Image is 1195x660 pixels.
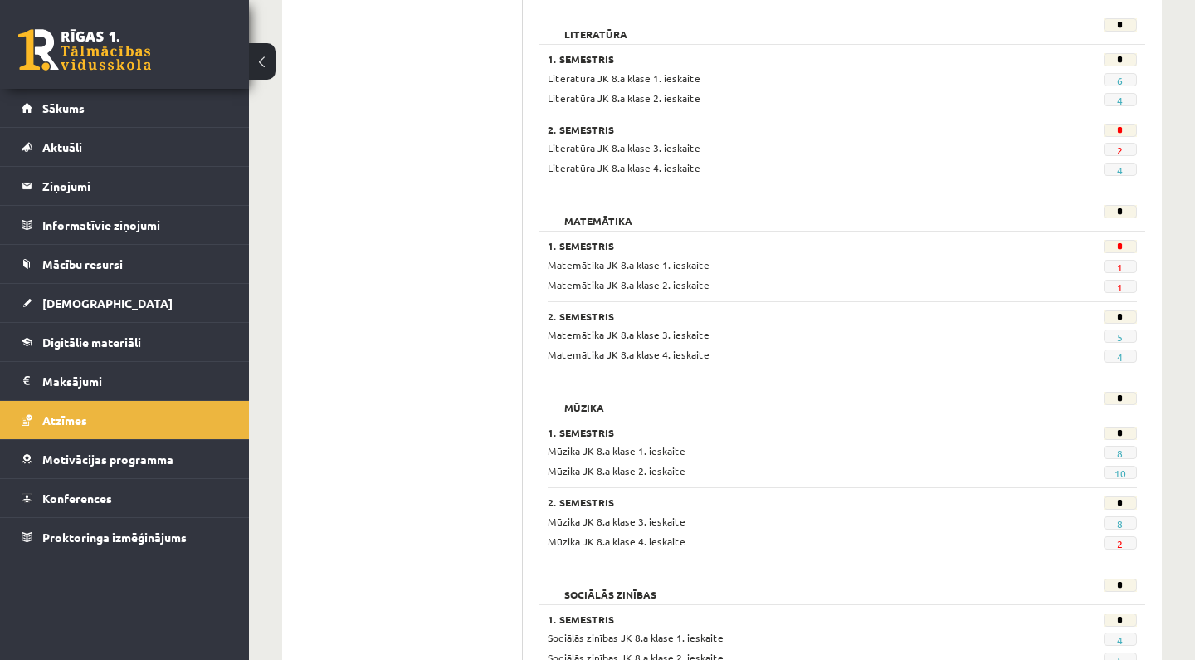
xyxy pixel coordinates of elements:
span: Literatūra JK 8.a klase 4. ieskaite [548,161,700,174]
a: Motivācijas programma [22,440,228,478]
h3: 1. Semestris [548,240,1035,252]
a: 4 [1117,94,1123,107]
h3: 1. Semestris [548,53,1035,65]
span: Matemātika JK 8.a klase 1. ieskaite [548,258,710,271]
span: Mūzika JK 8.a klase 3. ieskaite [548,515,685,528]
legend: Informatīvie ziņojumi [42,206,228,244]
a: 1 [1117,261,1123,274]
h2: Sociālās zinības [548,579,673,595]
legend: Maksājumi [42,362,228,400]
span: Mūzika JK 8.a klase 2. ieskaite [548,464,685,477]
span: Mācību resursi [42,257,123,271]
span: Literatūra JK 8.a klase 3. ieskaite [548,141,700,154]
h3: 2. Semestris [548,496,1035,508]
a: 2 [1117,144,1123,157]
a: 4 [1117,633,1123,647]
a: 8 [1117,447,1123,460]
h2: Matemātika [548,205,649,222]
h3: 2. Semestris [548,124,1035,135]
a: Konferences [22,479,228,517]
span: Literatūra JK 8.a klase 1. ieskaite [548,71,700,85]
legend: Ziņojumi [42,167,228,205]
a: 6 [1117,74,1123,87]
a: Informatīvie ziņojumi [22,206,228,244]
a: Atzīmes [22,401,228,439]
a: 1 [1117,281,1123,294]
h3: 1. Semestris [548,427,1035,438]
span: Motivācijas programma [42,452,173,467]
span: Literatūra JK 8.a klase 2. ieskaite [548,91,700,105]
span: Sākums [42,100,85,115]
span: Sociālās zinības JK 8.a klase 1. ieskaite [548,631,724,644]
a: [DEMOGRAPHIC_DATA] [22,284,228,322]
span: Aktuāli [42,139,82,154]
span: Atzīmes [42,413,87,428]
a: 10 [1115,467,1126,480]
span: Matemātika JK 8.a klase 2. ieskaite [548,278,710,291]
a: Rīgas 1. Tālmācības vidusskola [18,29,151,71]
span: Digitālie materiāli [42,335,141,350]
a: 5 [1117,330,1123,344]
span: Proktoringa izmēģinājums [42,530,187,545]
span: Matemātika JK 8.a klase 3. ieskaite [548,328,710,341]
span: Matemātika JK 8.a klase 4. ieskaite [548,348,710,361]
h2: Mūzika [548,392,621,408]
a: 2 [1117,537,1123,550]
h2: Literatūra [548,18,644,35]
a: 4 [1117,164,1123,177]
span: Konferences [42,491,112,506]
a: Sākums [22,89,228,127]
a: Ziņojumi [22,167,228,205]
a: Aktuāli [22,128,228,166]
span: Mūzika JK 8.a klase 1. ieskaite [548,444,685,457]
a: 8 [1117,517,1123,530]
a: 4 [1117,350,1123,364]
a: Digitālie materiāli [22,323,228,361]
h3: 2. Semestris [548,310,1035,322]
span: Mūzika JK 8.a klase 4. ieskaite [548,535,685,548]
a: Mācību resursi [22,245,228,283]
h3: 1. Semestris [548,614,1035,625]
span: [DEMOGRAPHIC_DATA] [42,296,173,310]
a: Proktoringa izmēģinājums [22,518,228,556]
a: Maksājumi [22,362,228,400]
